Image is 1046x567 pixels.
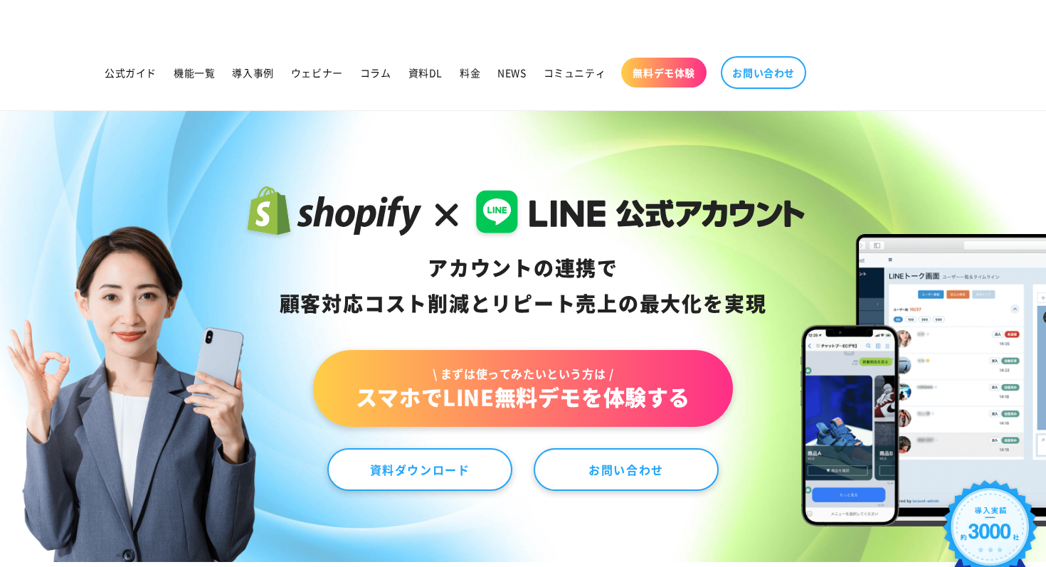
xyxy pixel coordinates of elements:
[165,58,223,88] a: 機能一覧
[352,58,400,88] a: コラム
[497,66,526,79] span: NEWS
[174,66,215,79] span: 機能一覧
[535,58,615,88] a: コミュニティ
[732,66,795,79] span: お問い合わせ
[534,448,719,491] a: お問い合わせ
[633,66,695,79] span: 無料デモ体験
[621,58,707,88] a: 無料デモ体験
[400,58,451,88] a: 資料DL
[408,66,443,79] span: 資料DL
[232,66,273,79] span: 導入事例
[96,58,165,88] a: 公式ガイド
[291,66,343,79] span: ウェビナー
[460,66,480,79] span: 料金
[544,66,606,79] span: コミュニティ
[313,350,733,427] a: \ まずは使ってみたいという方は /スマホでLINE無料デモを体験する
[451,58,489,88] a: 料金
[105,66,157,79] span: 公式ガイド
[360,66,391,79] span: コラム
[241,250,805,322] div: アカウントの連携で 顧客対応コスト削減と リピート売上の 最大化を実現
[356,366,690,381] span: \ まずは使ってみたいという方は /
[223,58,282,88] a: 導入事例
[721,56,806,89] a: お問い合わせ
[489,58,534,88] a: NEWS
[327,448,512,491] a: 資料ダウンロード
[282,58,352,88] a: ウェビナー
